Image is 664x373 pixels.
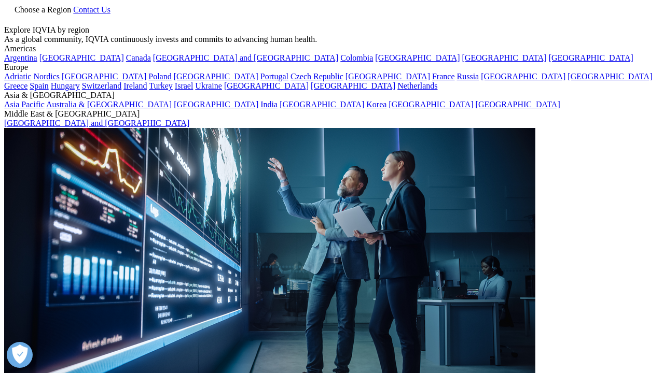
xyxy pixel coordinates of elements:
[397,81,437,90] a: Netherlands
[174,72,258,81] a: [GEOGRAPHIC_DATA]
[4,53,37,62] a: Argentina
[33,72,60,81] a: Nordics
[62,72,146,81] a: [GEOGRAPHIC_DATA]
[389,100,473,109] a: [GEOGRAPHIC_DATA]
[7,342,33,368] button: Open Preferences
[476,100,560,109] a: [GEOGRAPHIC_DATA]
[260,100,278,109] a: India
[280,100,364,109] a: [GEOGRAPHIC_DATA]
[195,81,222,90] a: Ukraine
[149,81,173,90] a: Turkey
[366,100,386,109] a: Korea
[15,5,71,14] span: Choose a Region
[290,72,343,81] a: Czech Republic
[4,63,660,72] div: Europe
[481,72,565,81] a: [GEOGRAPHIC_DATA]
[4,119,189,127] a: [GEOGRAPHIC_DATA] and [GEOGRAPHIC_DATA]
[568,72,652,81] a: [GEOGRAPHIC_DATA]
[82,81,121,90] a: Switzerland
[148,72,171,81] a: Poland
[126,53,151,62] a: Canada
[549,53,633,62] a: [GEOGRAPHIC_DATA]
[4,44,660,53] div: Americas
[30,81,48,90] a: Spain
[4,100,45,109] a: Asia Pacific
[462,53,547,62] a: [GEOGRAPHIC_DATA]
[375,53,460,62] a: [GEOGRAPHIC_DATA]
[432,72,455,81] a: France
[46,100,172,109] a: Australia & [GEOGRAPHIC_DATA]
[4,109,660,119] div: Middle East & [GEOGRAPHIC_DATA]
[39,53,124,62] a: [GEOGRAPHIC_DATA]
[4,72,31,81] a: Adriatic
[4,91,660,100] div: Asia & [GEOGRAPHIC_DATA]
[340,53,373,62] a: Colombia
[73,5,110,14] a: Contact Us
[345,72,430,81] a: [GEOGRAPHIC_DATA]
[311,81,395,90] a: [GEOGRAPHIC_DATA]
[175,81,193,90] a: Israel
[4,81,27,90] a: Greece
[123,81,147,90] a: Ireland
[153,53,338,62] a: [GEOGRAPHIC_DATA] and [GEOGRAPHIC_DATA]
[260,72,288,81] a: Portugal
[457,72,479,81] a: Russia
[224,81,309,90] a: [GEOGRAPHIC_DATA]
[4,25,660,35] div: Explore IQVIA by region
[4,35,660,44] div: As a global community, IQVIA continuously invests and commits to advancing human health.
[174,100,258,109] a: [GEOGRAPHIC_DATA]
[51,81,80,90] a: Hungary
